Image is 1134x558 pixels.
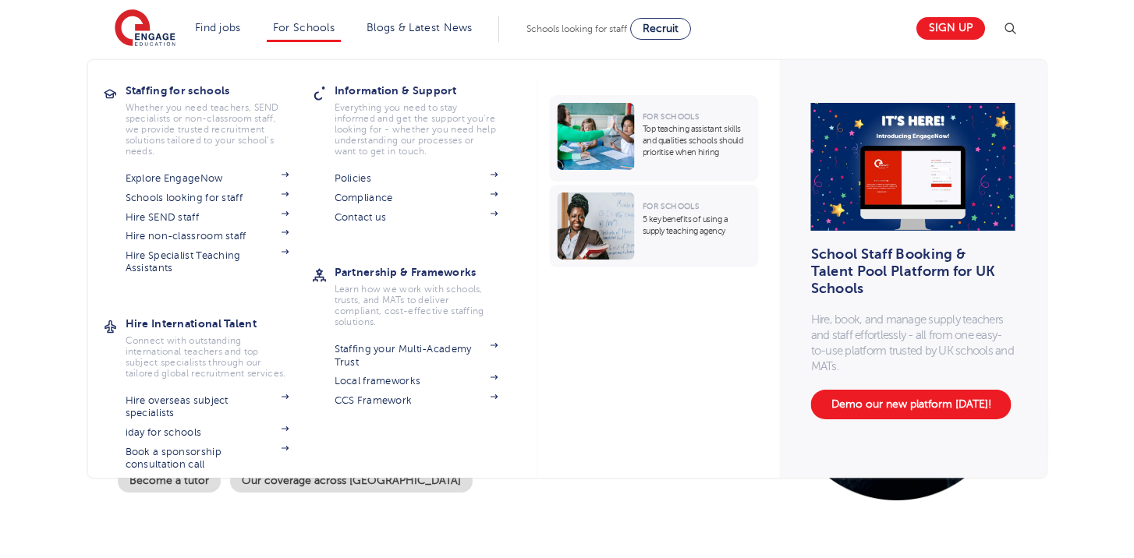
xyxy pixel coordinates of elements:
[526,23,627,34] span: Schools looking for staff
[335,394,498,407] a: CCS Framework
[643,23,679,34] span: Recruit
[643,202,699,210] span: For Schools
[335,284,498,327] p: Learn how we work with schools, trusts, and MATs to deliver compliant, cost-effective staffing so...
[643,112,699,121] span: For Schools
[230,470,473,493] a: Our coverage across [GEOGRAPHIC_DATA]
[126,230,289,242] a: Hire non-classroom staff
[811,312,1015,374] p: Hire, book, and manage supply teachers and staff effortlessly - all from one easy-to-use platform...
[118,470,221,493] a: Become a tutor
[195,22,241,34] a: Find jobs
[643,123,751,158] p: Top teaching assistant skills and qualities schools should prioritise when hiring
[273,22,335,34] a: For Schools
[335,211,498,224] a: Contact us
[811,390,1012,419] a: Demo our new platform [DATE]!
[630,18,691,40] a: Recruit
[126,249,289,275] a: Hire Specialist Teaching Assistants
[811,254,1005,288] h3: School Staff Booking & Talent Pool Platform for UK Schools
[643,214,751,237] p: 5 key benefits of using a supply teaching agency
[115,9,175,48] img: Engage Education
[126,426,289,439] a: iday for schools
[126,394,289,420] a: Hire overseas subject specialists
[335,79,522,157] a: Information & SupportEverything you need to stay informed and get the support you’re looking for ...
[126,192,289,204] a: Schools looking for staff
[126,211,289,224] a: Hire SEND staff
[550,95,763,182] a: For SchoolsTop teaching assistant skills and qualities schools should prioritise when hiring
[126,446,289,471] a: Book a sponsorship consultation call
[335,192,498,204] a: Compliance
[126,172,289,185] a: Explore EngageNow
[550,185,763,267] a: For Schools5 key benefits of using a supply teaching agency
[335,375,498,387] a: Local frameworks
[335,343,498,369] a: Staffing your Multi-Academy Trust
[367,22,473,34] a: Blogs & Latest News
[126,313,313,379] a: Hire International TalentConnect with outstanding international teachers and top subject speciali...
[335,79,522,101] h3: Information & Support
[335,261,522,283] h3: Partnership & Frameworks
[335,102,498,157] p: Everything you need to stay informed and get the support you’re looking for - whether you need he...
[126,335,289,379] p: Connect with outstanding international teachers and top subject specialists through our tailored ...
[335,261,522,327] a: Partnership & FrameworksLearn how we work with schools, trusts, and MATs to deliver compliant, co...
[916,17,985,40] a: Sign up
[126,102,289,157] p: Whether you need teachers, SEND specialists or non-classroom staff, we provide trusted recruitmen...
[126,313,313,334] h3: Hire International Talent
[335,172,498,185] a: Policies
[126,79,313,157] a: Staffing for schoolsWhether you need teachers, SEND specialists or non-classroom staff, we provid...
[126,79,313,101] h3: Staffing for schools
